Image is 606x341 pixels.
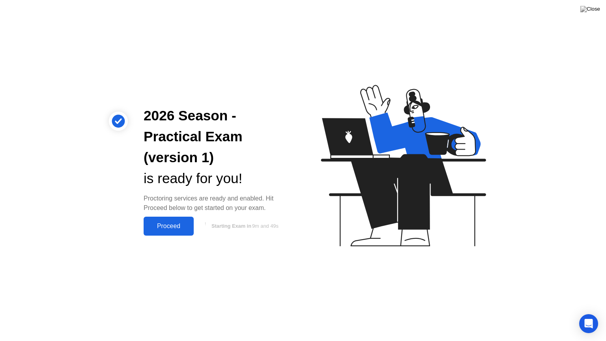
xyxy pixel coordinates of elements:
[580,6,600,12] img: Close
[252,223,279,229] span: 9m and 49s
[144,217,194,236] button: Proceed
[579,314,598,333] div: Open Intercom Messenger
[144,105,290,168] div: 2026 Season - Practical Exam (version 1)
[144,194,290,213] div: Proctoring services are ready and enabled. Hit Proceed below to get started on your exam.
[144,168,290,189] div: is ready for you!
[146,223,191,230] div: Proceed
[198,219,290,234] button: Starting Exam in9m and 49s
